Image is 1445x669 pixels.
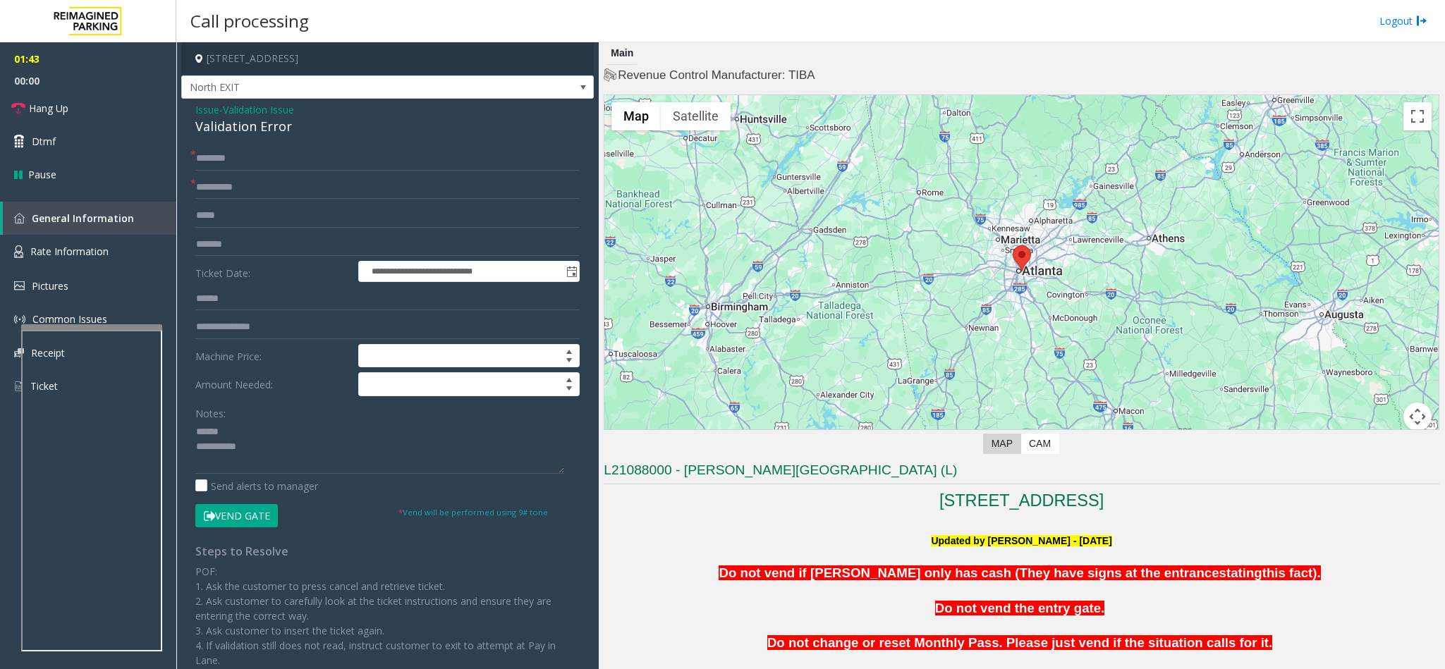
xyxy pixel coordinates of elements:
span: Decrease value [559,384,579,395]
button: Map camera controls [1403,403,1432,431]
button: Vend Gate [195,504,278,528]
span: Validation Issue [223,102,294,117]
img: 'icon' [14,380,23,393]
span: Do not change or reset Monthly Pass. Please just vend if the situation calls for it. [767,635,1272,650]
span: Hang Up [29,101,68,116]
label: Notes: [195,401,226,421]
span: North EXIT [182,76,511,99]
label: Map [983,434,1021,454]
span: stating [1219,565,1262,580]
font: Updated by [PERSON_NAME] - [DATE] [931,535,1111,546]
h4: [STREET_ADDRESS] [181,42,594,75]
span: Toggle popup [563,262,579,281]
span: Do not vend the entry gate. [935,601,1104,615]
a: Logout [1379,13,1427,28]
span: Issue [195,102,219,117]
img: 'icon' [14,213,25,223]
h4: Revenue Control Manufacturer: TIBA [604,67,1439,84]
label: Send alerts to manager [195,479,318,493]
img: 'icon' [14,348,24,357]
small: Vend will be performed using 9# tone [398,507,548,517]
h3: Call processing [183,4,316,38]
label: CAM [1020,434,1059,454]
span: - [219,103,294,116]
a: General Information [3,202,176,235]
img: 'icon' [14,314,25,325]
span: General Information [32,211,134,225]
span: ). [1312,565,1320,580]
button: Toggle fullscreen view [1403,102,1432,130]
img: logout [1416,13,1427,28]
h3: L21088000 - [PERSON_NAME][GEOGRAPHIC_DATA] (L) [604,461,1439,484]
img: 'icon' [14,245,23,258]
div: Validation Error [195,117,580,136]
a: [STREET_ADDRESS] [939,491,1104,510]
span: Pause [28,167,56,182]
div: Main [607,42,637,65]
span: Dtmf [32,134,56,149]
label: Amount Needed: [192,372,355,396]
span: Pictures [32,279,68,293]
img: 'icon' [14,281,25,290]
a: Open this area in Google Maps (opens a new window) [608,429,654,448]
span: Do not vend if [PERSON_NAME] only has cash (They have signs at the entrance [719,565,1219,580]
label: Ticket Date: [192,261,355,282]
button: Show satellite imagery [661,102,731,130]
h4: Steps to Resolve [195,545,580,558]
span: Increase value [559,373,579,384]
button: Show street map [611,102,661,130]
span: Common Issues [32,312,107,326]
span: this fact [1262,565,1313,580]
span: Rate Information [30,245,109,258]
span: Increase value [559,345,579,356]
span: Decrease value [559,356,579,367]
img: Google [608,429,654,448]
div: 780 Memorial Drive Southeast, Atlanta, GA [1013,245,1031,271]
label: Machine Price: [192,344,355,368]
